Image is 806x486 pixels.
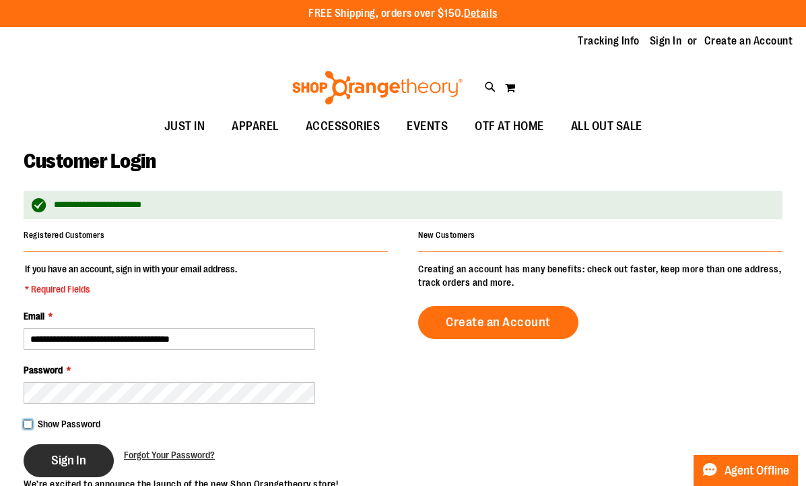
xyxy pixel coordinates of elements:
p: FREE Shipping, orders over $150. [308,6,498,22]
button: Sign In [24,444,114,477]
span: Customer Login [24,150,156,173]
span: * Required Fields [25,282,237,296]
a: Create an Account [704,34,793,49]
a: Details [464,7,498,20]
span: ALL OUT SALE [571,111,642,142]
a: Tracking Info [578,34,640,49]
button: Agent Offline [694,455,798,486]
strong: Registered Customers [24,231,104,240]
span: Email [24,311,44,322]
p: Creating an account has many benefits: check out faster, keep more than one address, track orders... [418,262,782,289]
span: Agent Offline [725,464,789,477]
span: Forgot Your Password? [124,450,215,460]
a: Create an Account [418,306,578,339]
a: Sign In [650,34,682,49]
span: Show Password [38,419,100,429]
img: Shop Orangetheory [290,71,465,104]
span: OTF AT HOME [475,111,544,142]
span: Create an Account [446,315,551,330]
legend: If you have an account, sign in with your email address. [24,262,238,296]
strong: New Customers [418,231,475,240]
span: Password [24,365,63,375]
span: Sign In [51,453,86,468]
a: Forgot Your Password? [124,448,215,462]
span: JUST IN [164,111,205,142]
span: EVENTS [407,111,448,142]
span: APPAREL [232,111,279,142]
span: ACCESSORIES [306,111,380,142]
